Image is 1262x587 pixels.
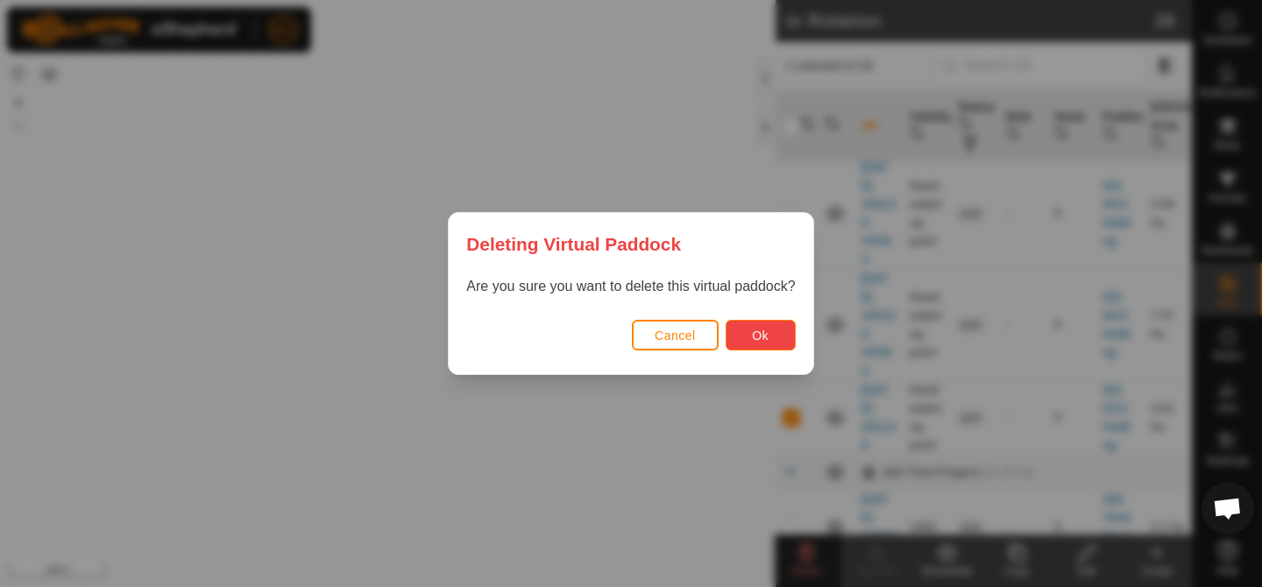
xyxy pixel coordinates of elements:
span: Ok [752,329,769,343]
button: Cancel [632,320,719,350]
span: Deleting Virtual Paddock [466,230,681,258]
span: Cancel [655,329,696,343]
p: Are you sure you want to delete this virtual paddock? [466,276,795,297]
div: Open chat [1202,482,1254,534]
button: Ok [726,320,796,350]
